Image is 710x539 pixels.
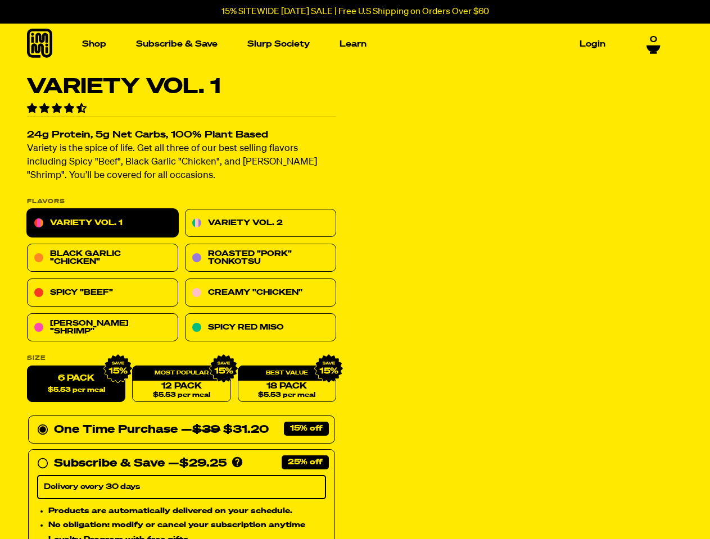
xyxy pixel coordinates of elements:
[132,35,222,53] a: Subscribe & Save
[37,476,326,499] select: Subscribe & Save —$29.25 Products are automatically delivered on your schedule. No obligation: mo...
[27,209,178,237] a: Variety Vol. 1
[192,424,220,436] del: $39
[132,366,230,403] a: 12 Pack$5.53 per meal
[185,279,336,307] a: Creamy "Chicken"
[314,354,343,383] img: IMG_9632.png
[103,354,133,383] img: IMG_9632.png
[192,424,269,436] span: $31.20
[181,421,269,439] div: —
[48,387,105,394] span: $5.53 per meal
[27,143,336,183] p: Variety is the spice of life. Get all three of our best selling flavors including Spicy "Beef", B...
[27,131,336,140] h2: 24g Protein, 5g Net Carbs, 100% Plant Based
[27,199,336,205] p: Flavors
[185,314,336,342] a: Spicy Red Miso
[27,279,178,307] a: Spicy "Beef"
[185,209,336,237] a: Variety Vol. 2
[37,421,326,439] div: One Time Purchase
[48,505,326,517] li: Products are automatically delivered on your schedule.
[153,392,210,399] span: $5.53 per meal
[243,35,314,53] a: Slurp Society
[221,7,489,17] p: 15% SITEWIDE [DATE] SALE | Free U.S Shipping on Orders Over $60
[179,458,227,469] span: $29.25
[78,35,111,53] a: Shop
[27,314,178,342] a: [PERSON_NAME] "Shrimp"
[168,455,227,473] div: —
[27,76,336,98] h1: Variety Vol. 1
[238,366,336,403] a: 18 Pack$5.53 per meal
[575,35,610,53] a: Login
[185,244,336,272] a: Roasted "Pork" Tonkotsu
[48,519,326,532] li: No obligation: modify or cancel your subscription anytime
[646,35,661,54] a: 0
[54,455,165,473] div: Subscribe & Save
[335,35,371,53] a: Learn
[27,366,125,403] label: 6 Pack
[258,392,315,399] span: $5.53 per meal
[78,24,610,65] nav: Main navigation
[650,35,657,45] span: 0
[27,104,89,114] span: 4.55 stars
[209,354,238,383] img: IMG_9632.png
[27,244,178,272] a: Black Garlic "Chicken"
[27,355,336,362] label: Size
